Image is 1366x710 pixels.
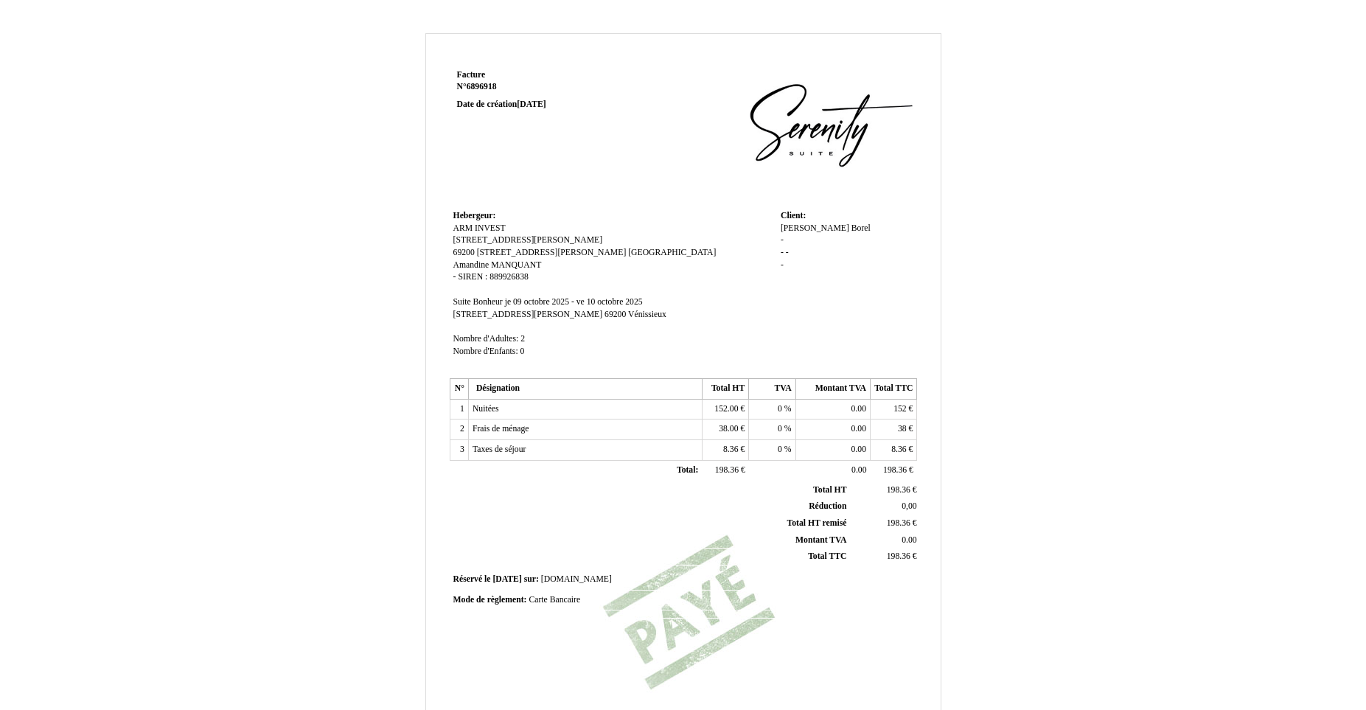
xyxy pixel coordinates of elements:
span: 8.36 [891,445,906,454]
span: Total: [677,465,698,475]
span: 38.00 [719,424,738,434]
th: Total TTC [871,379,917,400]
span: 198.36 [715,465,739,475]
span: sur: [524,574,539,584]
td: % [749,399,795,420]
span: 0.00 [851,445,866,454]
span: 198.36 [887,551,910,561]
th: N° [450,379,468,400]
span: ARM INVEST [453,223,506,233]
span: Hebergeur: [453,211,496,220]
span: Réservé le [453,574,491,584]
span: Total TTC [808,551,846,561]
span: 8.36 [723,445,738,454]
td: € [849,515,919,532]
td: € [702,399,748,420]
span: [DATE] [492,574,521,584]
span: Mode de règlement: [453,595,527,605]
span: - [781,260,784,270]
td: € [702,440,748,461]
span: 0 [778,404,782,414]
td: % [749,440,795,461]
span: - [781,248,784,257]
th: Total HT [702,379,748,400]
img: logo [750,69,913,180]
span: [DATE] [517,100,546,109]
td: € [871,399,917,420]
span: 2 [520,334,525,344]
td: € [871,420,917,440]
th: TVA [749,379,795,400]
td: 3 [450,440,468,461]
td: € [871,440,917,461]
td: € [702,460,748,481]
span: Suite Bonheur [453,297,503,307]
td: € [702,420,748,440]
span: [PERSON_NAME] [781,223,849,233]
span: 6896918 [467,82,497,91]
span: 152 [893,404,907,414]
span: 0 [778,445,782,454]
span: Nuitées [473,404,499,414]
span: 0 [778,424,782,434]
td: 2 [450,420,468,440]
span: 152.00 [714,404,738,414]
span: 0.00 [851,465,866,475]
span: - [786,248,789,257]
td: 1 [450,399,468,420]
td: € [849,482,919,498]
span: [STREET_ADDRESS][PERSON_NAME] [453,310,603,319]
span: Taxes de séjour [473,445,526,454]
span: 0.00 [851,424,866,434]
span: je 09 octobre 2025 - ve 10 octobre 2025 [505,297,643,307]
td: € [871,460,917,481]
span: - [781,235,784,245]
span: Frais de ménage [473,424,529,434]
span: [DOMAIN_NAME] [541,574,612,584]
span: Vénissieux [628,310,666,319]
span: 0.00 [851,404,866,414]
span: Carte Bancaire [529,595,580,605]
span: SIREN : 889926838 [458,272,528,282]
span: 198.36 [883,465,907,475]
strong: N° [457,81,633,93]
span: [STREET_ADDRESS][PERSON_NAME] [477,248,627,257]
th: Montant TVA [795,379,870,400]
span: 198.36 [887,518,910,528]
span: 69200 [604,310,626,319]
span: 0.00 [902,535,916,545]
span: Réduction [809,501,846,511]
td: % [749,420,795,440]
span: Amandine [453,260,489,270]
span: Facture [457,70,486,80]
span: Borel [851,223,871,233]
span: 0 [520,347,525,356]
span: 38 [898,424,907,434]
td: € [849,549,919,565]
span: Client: [781,211,806,220]
span: Total HT [813,485,846,495]
span: Montant TVA [795,535,846,545]
span: 0,00 [902,501,916,511]
span: - [453,272,456,282]
span: Nombre d'Enfants: [453,347,518,356]
span: Nombre d'Adultes: [453,334,519,344]
span: MANQUANT [491,260,541,270]
span: 198.36 [887,485,910,495]
span: [STREET_ADDRESS][PERSON_NAME] [453,235,603,245]
th: Désignation [468,379,702,400]
span: [GEOGRAPHIC_DATA] [628,248,716,257]
span: 69200 [453,248,475,257]
strong: Date de création [457,100,546,109]
span: Total HT remisé [787,518,846,528]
